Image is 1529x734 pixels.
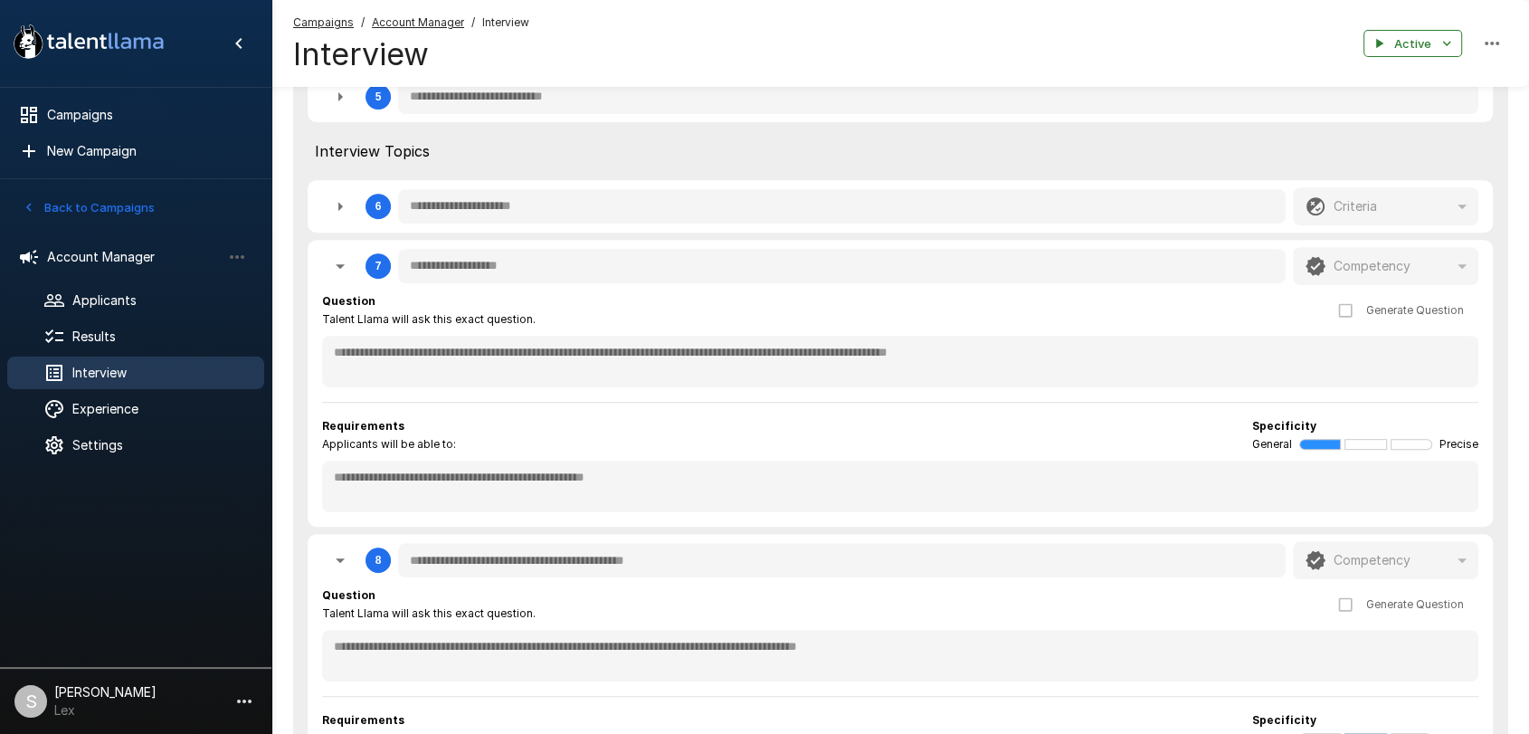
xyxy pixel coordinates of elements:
b: Specificity [1252,713,1316,727]
b: Question [322,294,375,308]
div: 6 [308,180,1493,233]
p: Competency [1334,551,1410,569]
span: Generate Question [1366,301,1464,319]
b: Question [322,588,375,602]
u: Account Manager [372,15,464,29]
span: Talent Llama will ask this exact question. [322,310,536,329]
span: / [361,14,365,32]
div: 5 [308,71,1493,122]
h4: Interview [293,35,529,73]
u: Campaigns [293,15,354,29]
div: 8 [375,554,382,567]
p: Criteria [1334,197,1377,215]
span: Generate Question [1366,596,1464,614]
div: 5 [375,91,382,103]
span: Interview [482,14,529,32]
div: 6 [375,200,382,213]
span: Interview Topics [315,140,1486,162]
span: Precise [1439,435,1478,453]
span: General [1252,435,1292,453]
span: Talent Llama will ask this exact question. [322,605,536,623]
span: Applicants will be able to: [322,435,456,453]
div: 7 [375,260,382,272]
b: Requirements [322,419,404,433]
button: Active [1363,30,1462,58]
p: Competency [1334,257,1410,275]
b: Requirements [322,713,404,727]
b: Specificity [1252,419,1316,433]
span: / [471,14,475,32]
